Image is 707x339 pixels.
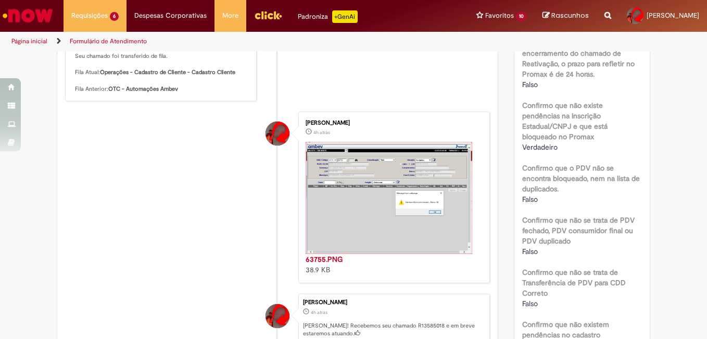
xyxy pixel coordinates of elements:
time: 01/10/2025 10:36:22 [313,129,330,136]
span: Favoritos [485,10,514,21]
p: Olá, , Seu chamado foi transferido de fila. Fila Atual: Fila Anterior: [75,44,248,93]
img: click_logo_yellow_360x200.png [254,7,282,23]
time: 01/10/2025 10:36:29 [311,309,327,316]
span: 10 [516,12,527,21]
b: Confirmo que não se trata de Transferência de PDV para CDD Correto [522,268,626,298]
div: [PERSON_NAME] [306,120,479,126]
a: Página inicial [11,37,47,45]
ul: Trilhas de página [8,32,463,51]
b: OTC - Automações Ambev [108,85,178,93]
p: +GenAi [332,10,358,23]
b: Confirmo que não se trata de PDV fechado, PDV consumidor final ou PDV duplicado [522,215,635,246]
span: 4h atrás [311,309,327,316]
span: Falso [522,195,538,204]
a: 63755.PNG [306,255,343,264]
span: Verdadeiro [522,142,558,152]
b: Confirmo que o PDV não se encontra bloqueado, nem na lista de duplicados. [522,163,640,193]
b: Operações - Cadastro de Cliente - Cadastro Cliente [100,68,235,76]
a: Formulário de Atendimento [70,37,147,45]
span: Falso [522,247,538,256]
span: Falso [522,299,538,308]
span: More [222,10,238,21]
div: Padroniza [298,10,358,23]
b: Estou ciente que após o encerramento do chamado de Reativação, o prazo para refletir no Promax é ... [522,38,635,79]
span: 6 [110,12,119,21]
a: Rascunhos [542,11,589,21]
div: [PERSON_NAME] [303,299,484,306]
div: Leandro Nunes Gomes [266,304,289,328]
div: Leandro Nunes Gomes [266,122,289,146]
span: 4h atrás [313,129,330,136]
span: Despesas Corporativas [134,10,207,21]
span: [PERSON_NAME] [647,11,699,20]
div: 38.9 KB [306,254,479,275]
span: Rascunhos [551,10,589,20]
img: ServiceNow [1,5,55,26]
p: [PERSON_NAME]! Recebemos seu chamado R13585018 e em breve estaremos atuando. [303,322,484,338]
span: Requisições [71,10,108,21]
b: Confirmo que não existe pendências na Inscrição Estadual/CNPJ e que está bloqueado no Promax [522,101,608,141]
span: Falso [522,80,538,89]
